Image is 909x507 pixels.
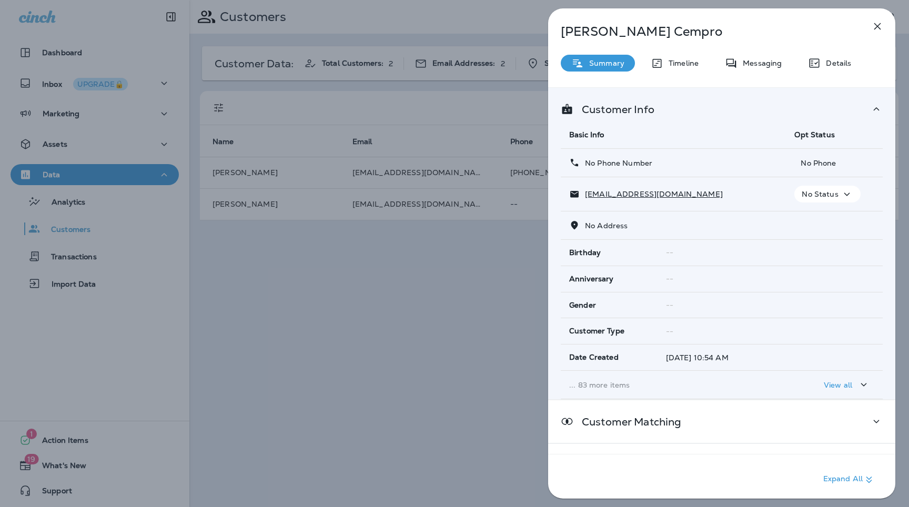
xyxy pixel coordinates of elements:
span: -- [666,327,673,336]
span: Birthday [569,248,601,257]
button: View all [820,375,874,394]
span: Anniversary [569,275,614,283]
span: -- [666,248,673,257]
p: [PERSON_NAME] Cempro [561,24,848,39]
span: Customer Type [569,327,624,336]
p: [EMAIL_ADDRESS][DOMAIN_NAME] [580,190,723,198]
span: Opt Status [794,130,834,139]
p: Customer Matching [573,418,681,426]
span: [DATE] 10:54 AM [666,353,729,362]
p: Messaging [738,59,782,67]
p: Expand All [823,473,875,486]
p: Summary [584,59,624,67]
span: Gender [569,301,596,310]
p: Details [821,59,851,67]
p: Customer Info [573,105,654,114]
button: Expand All [819,470,880,489]
p: No Address [580,221,628,230]
span: -- [666,274,673,283]
p: Timeline [663,59,699,67]
p: No Phone Number [580,159,652,167]
span: Basic Info [569,130,604,139]
p: View all [824,381,852,389]
p: No Phone [794,159,874,167]
span: Date Created [569,353,619,362]
button: No Status [794,186,860,202]
span: -- [666,300,673,310]
p: No Status [802,190,838,198]
p: ... 83 more items [569,381,777,389]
